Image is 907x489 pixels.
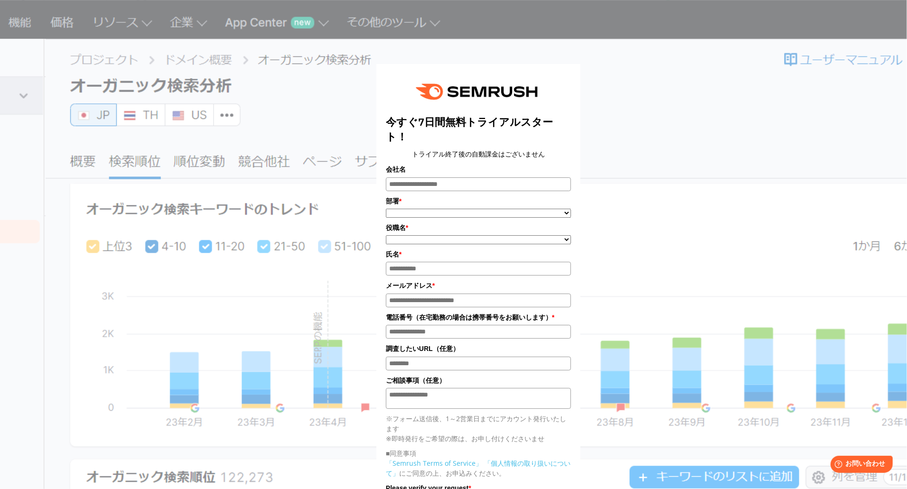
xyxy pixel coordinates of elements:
a: 「個人情報の取り扱いについて」 [386,459,570,478]
label: メールアドレス [386,280,571,291]
label: 会社名 [386,164,571,175]
p: ※フォーム送信後、1～2営業日までにアカウント発行いたします ※即時発行をご希望の際は、お申し付けくださいませ [386,414,571,443]
label: 調査したいURL（任意） [386,343,571,354]
label: ご相談事項（任意） [386,375,571,386]
p: ■同意事項 [386,448,571,458]
p: にご同意の上、お申込みください。 [386,458,571,478]
label: 氏名 [386,249,571,259]
label: 役職名 [386,222,571,233]
iframe: Help widget launcher [823,452,897,479]
center: トライアル終了後の自動課金はございません [386,149,571,159]
label: 電話番号（在宅勤務の場合は携帯番号をお願いします） [386,312,571,323]
a: 「Semrush Terms of Service」 [386,459,482,468]
img: e6a379fe-ca9f-484e-8561-e79cf3a04b3f.png [409,74,548,110]
label: 部署 [386,196,571,206]
title: 今すぐ7日間無料トライアルスタート！ [386,115,571,144]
